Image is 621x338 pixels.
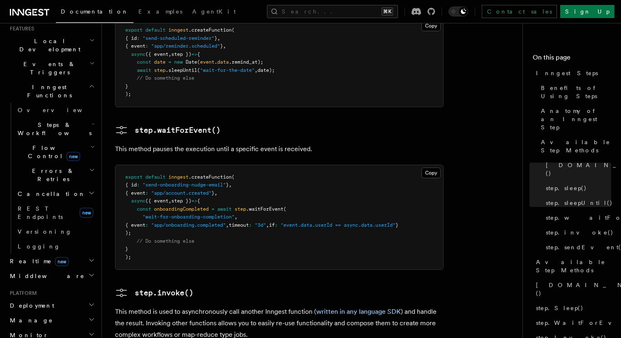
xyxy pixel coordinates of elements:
[275,222,278,228] span: :
[421,21,441,31] button: Copy
[14,103,97,117] a: Overview
[7,34,97,57] button: Local Development
[7,313,97,328] button: Manage
[125,182,137,188] span: { id
[125,222,145,228] span: { event
[14,201,97,224] a: REST Endpointsnew
[232,174,235,180] span: (
[138,8,182,15] span: Examples
[533,301,611,315] a: step.Sleep()
[137,59,151,65] span: const
[151,222,226,228] span: "app/onboarding.completed"
[168,198,171,204] span: ,
[197,59,200,65] span: (
[7,298,97,313] button: Deployment
[14,117,97,140] button: Steps & Workflows
[197,51,200,57] span: {
[14,163,97,186] button: Errors & Retries
[217,35,220,41] span: ,
[125,35,137,41] span: { id
[131,198,145,204] span: async
[145,43,148,49] span: :
[137,75,194,81] span: // Do something else
[18,228,72,235] span: Versioning
[226,222,229,228] span: ,
[7,254,97,269] button: Realtimenew
[7,57,97,80] button: Events & Triggers
[56,2,133,23] a: Documentation
[7,269,97,283] button: Middleware
[229,182,232,188] span: ,
[220,43,223,49] span: }
[171,198,191,204] span: step })
[125,174,143,180] span: export
[533,315,611,330] a: step.WaitForEvent()
[543,240,611,255] a: step.sendEvent()
[541,84,611,100] span: Benefits of Using Steps
[7,257,69,265] span: Realtime
[14,186,97,201] button: Cancellation
[533,278,611,301] a: [DOMAIN_NAME]()
[212,190,214,196] span: }
[200,59,214,65] span: event
[266,222,269,228] span: ,
[18,243,60,250] span: Logging
[255,222,266,228] span: "3d"
[536,258,611,274] span: Available Step Methods
[197,198,200,204] span: {
[125,43,145,49] span: { event
[396,222,398,228] span: }
[229,222,249,228] span: timeout
[543,158,611,181] a: [DOMAIN_NAME]()
[125,27,143,33] span: export
[168,59,171,65] span: =
[125,254,131,260] span: );
[145,198,168,204] span: ({ event
[145,51,168,57] span: ({ event
[67,152,80,161] span: new
[214,59,217,65] span: .
[421,168,441,178] button: Copy
[14,190,85,198] span: Cancellation
[143,214,235,220] span: "wait-for-onboarding-completion"
[137,35,140,41] span: :
[258,67,275,73] span: date);
[166,67,197,73] span: .sleepUntil
[189,27,232,33] span: .createFunction
[187,2,241,22] a: AgentKit
[137,67,151,73] span: await
[249,222,252,228] span: :
[217,59,229,65] span: data
[482,5,557,18] a: Contact sales
[536,304,584,312] span: step.Sleep()
[533,66,611,80] a: Inngest Steps
[133,2,187,22] a: Examples
[538,135,611,158] a: Available Step Methods
[189,174,232,180] span: .createFunction
[191,198,197,204] span: =>
[171,51,191,57] span: step })
[543,181,611,195] a: step.sleep()
[145,190,148,196] span: :
[200,67,255,73] span: "wait-for-the-date"
[80,208,93,218] span: new
[217,206,232,212] span: await
[115,286,193,299] a: step.invoke()
[7,290,37,297] span: Platform
[135,124,221,136] pre: step.waitForEvent()
[269,222,275,228] span: if
[145,222,148,228] span: :
[541,138,611,154] span: Available Step Methods
[115,124,221,137] a: step.waitForEvent()
[125,246,128,252] span: }
[191,51,197,57] span: =>
[7,301,54,310] span: Deployment
[154,206,209,212] span: onboardingCompleted
[281,222,396,228] span: "event.data.userId == async.data.userId"
[14,224,97,239] a: Versioning
[382,7,393,16] kbd: ⌘K
[7,25,34,32] span: Features
[538,80,611,103] a: Benefits of Using Steps
[246,206,283,212] span: .waitForEvent
[151,190,212,196] span: "app/account.created"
